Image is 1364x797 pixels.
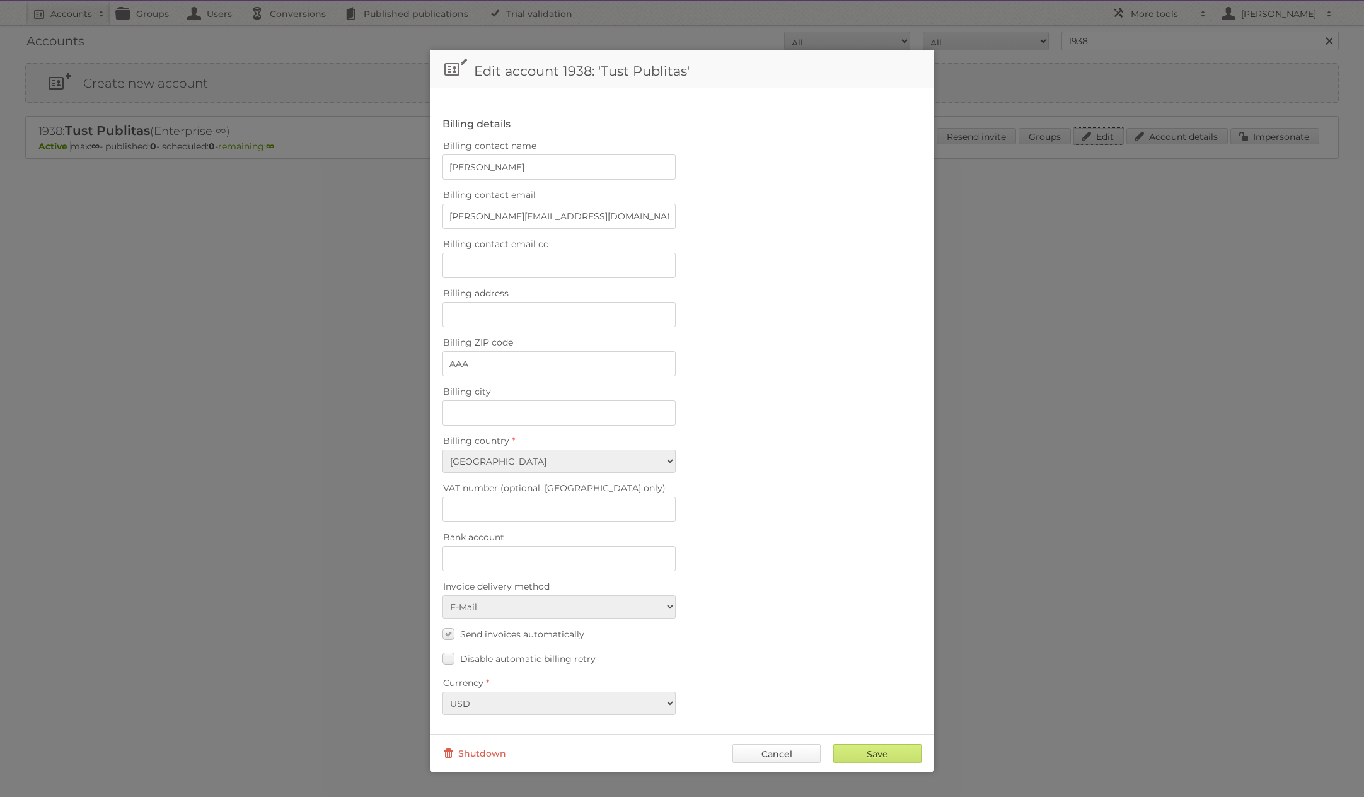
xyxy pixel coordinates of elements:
span: Billing contact name [443,140,536,151]
span: Billing country [443,435,509,446]
a: Shutdown [442,744,506,763]
span: VAT number (optional, [GEOGRAPHIC_DATA] only) [443,482,666,494]
span: Billing ZIP code [443,337,513,348]
span: Billing city [443,386,491,397]
span: Disable automatic billing retry [460,653,596,665]
span: Billing contact email cc [443,238,548,250]
span: Billing address [443,288,509,299]
a: Cancel [732,744,821,763]
span: Send invoices automatically [460,629,584,640]
span: Billing contact email [443,189,536,201]
input: Save [833,744,922,763]
span: Currency [443,677,483,689]
h1: Edit account 1938: 'Tust Publitas' [430,50,934,88]
span: Bank account [443,532,504,543]
legend: Billing details [442,118,511,130]
span: Invoice delivery method [443,581,550,592]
